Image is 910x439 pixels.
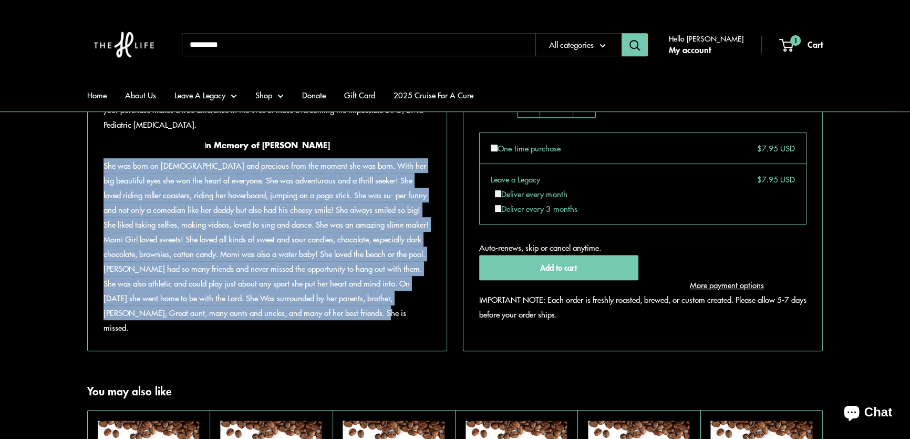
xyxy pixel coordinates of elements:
span: She was born on [DEMOGRAPHIC_DATA] and precious from the moment she was born. With her big beauti... [104,160,429,333]
label: Leave a Legacy [491,172,540,187]
div: $7.95 USD [749,172,795,187]
a: Home [87,88,107,103]
strong: n Memory of [PERSON_NAME] [206,138,330,151]
a: My account [669,42,711,58]
span: Cart [808,38,823,50]
button: Add to cart [479,255,638,280]
input: One-time purchase. Product price $7.95 USD [491,145,498,151]
input: Deliver every 3 months. Product price $7.95 USD [495,205,502,212]
label: Deliver every month [495,188,567,199]
span: 1 [790,35,801,46]
span: Hello [PERSON_NAME] [669,32,743,45]
label: One-time purchase [491,141,561,156]
inbox-online-store-chat: Shopify online store chat [834,396,902,431]
p: I [104,137,431,152]
a: Shop [255,88,284,103]
label: Deliver every 3 months [495,203,577,214]
img: The H Life [87,11,161,79]
a: Leave A Legacy [174,88,237,103]
a: More payment options [648,278,807,292]
p: IMPORTANT NOTE: Each order is freshly roasted, brewed, or custom created. Please allow 5-7 days b... [479,292,806,322]
a: Gift Card [344,88,375,103]
p: Auto-renews, skip or cancel anytime. [479,240,806,255]
h2: You may also like [87,383,172,400]
a: Donate [302,88,326,103]
a: 1 Cart [780,37,823,53]
div: $7.95 USD [749,141,795,156]
a: About Us [125,88,156,103]
a: 2025 Cruise For A Cure [394,88,473,103]
input: Search... [182,33,535,56]
button: Search [622,33,648,56]
input: Deliver every month. Product price $7.95 USD [495,190,502,197]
